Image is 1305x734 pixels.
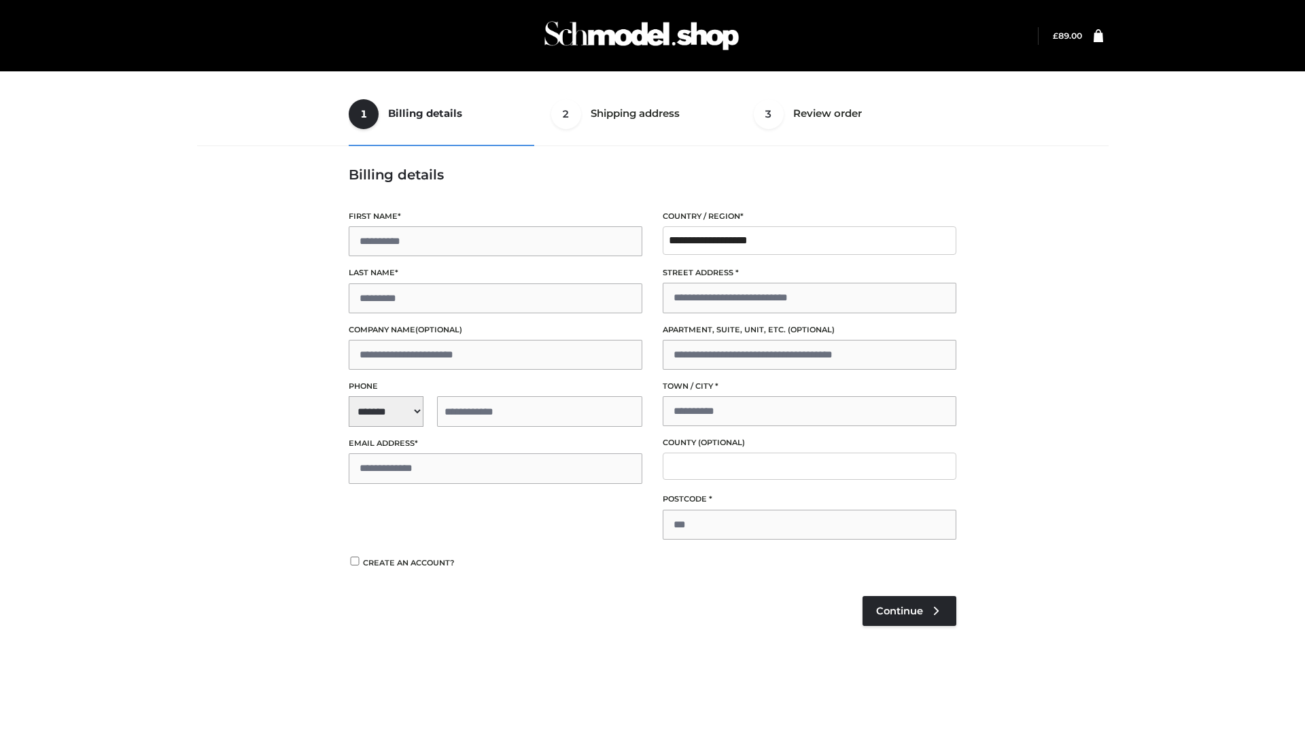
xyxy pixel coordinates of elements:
[363,558,455,567] span: Create an account?
[349,380,642,393] label: Phone
[415,325,462,334] span: (optional)
[876,605,923,617] span: Continue
[663,210,956,223] label: Country / Region
[663,324,956,336] label: Apartment, suite, unit, etc.
[663,266,956,279] label: Street address
[1053,31,1082,41] bdi: 89.00
[788,325,835,334] span: (optional)
[349,324,642,336] label: Company name
[349,167,956,183] h3: Billing details
[349,210,642,223] label: First name
[1053,31,1058,41] span: £
[663,493,956,506] label: Postcode
[663,436,956,449] label: County
[349,266,642,279] label: Last name
[349,437,642,450] label: Email address
[863,596,956,626] a: Continue
[349,557,361,565] input: Create an account?
[698,438,745,447] span: (optional)
[540,9,744,63] img: Schmodel Admin 964
[1053,31,1082,41] a: £89.00
[663,380,956,393] label: Town / City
